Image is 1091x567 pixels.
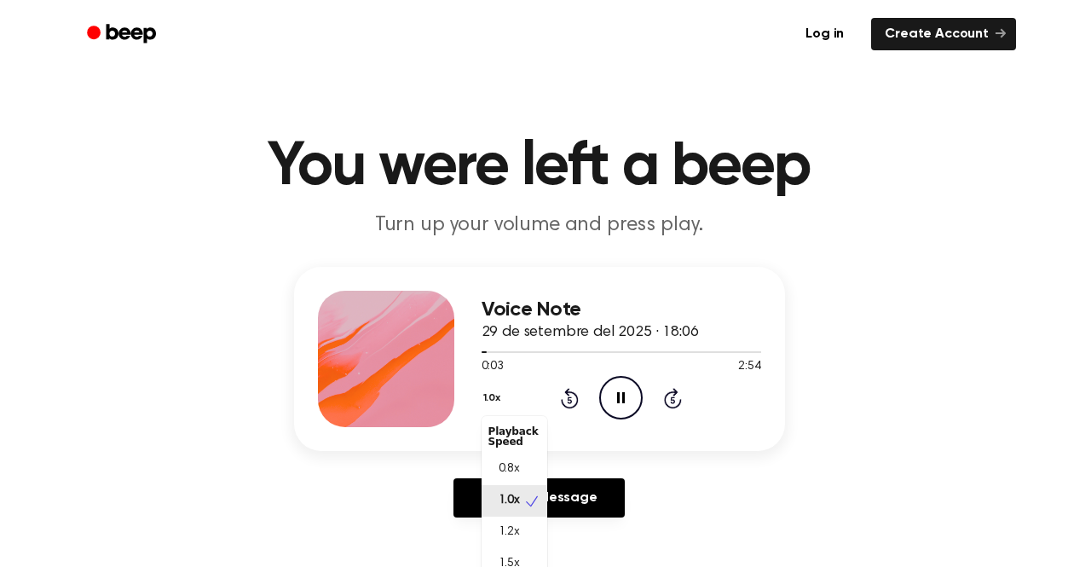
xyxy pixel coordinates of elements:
[482,419,547,454] div: Playback Speed
[482,384,507,413] button: 1.0x
[499,524,520,541] span: 1.2x
[499,492,520,510] span: 1.0x
[499,460,520,478] span: 0.8x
